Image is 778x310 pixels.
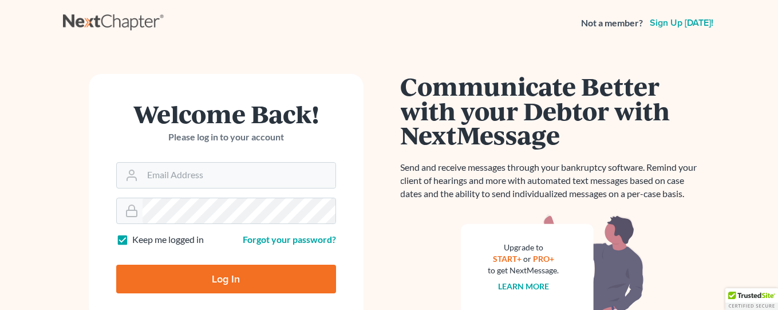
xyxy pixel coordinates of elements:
strong: Not a member? [581,17,643,30]
p: Send and receive messages through your bankruptcy software. Remind your client of hearings and mo... [401,161,704,201]
a: Forgot your password? [243,234,336,245]
a: Sign up [DATE]! [647,18,716,28]
p: Please log in to your account [116,131,336,144]
label: Keep me logged in [132,233,204,246]
h1: Welcome Back! [116,101,336,126]
a: PRO+ [533,254,554,264]
a: START+ [493,254,522,264]
h1: Communicate Better with your Debtor with NextMessage [401,74,704,147]
div: Upgrade to [488,242,559,253]
div: TrustedSite Certified [725,288,778,310]
input: Email Address [143,163,335,188]
span: or [523,254,531,264]
a: Learn more [498,281,549,291]
input: Log In [116,265,336,293]
div: to get NextMessage. [488,265,559,276]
